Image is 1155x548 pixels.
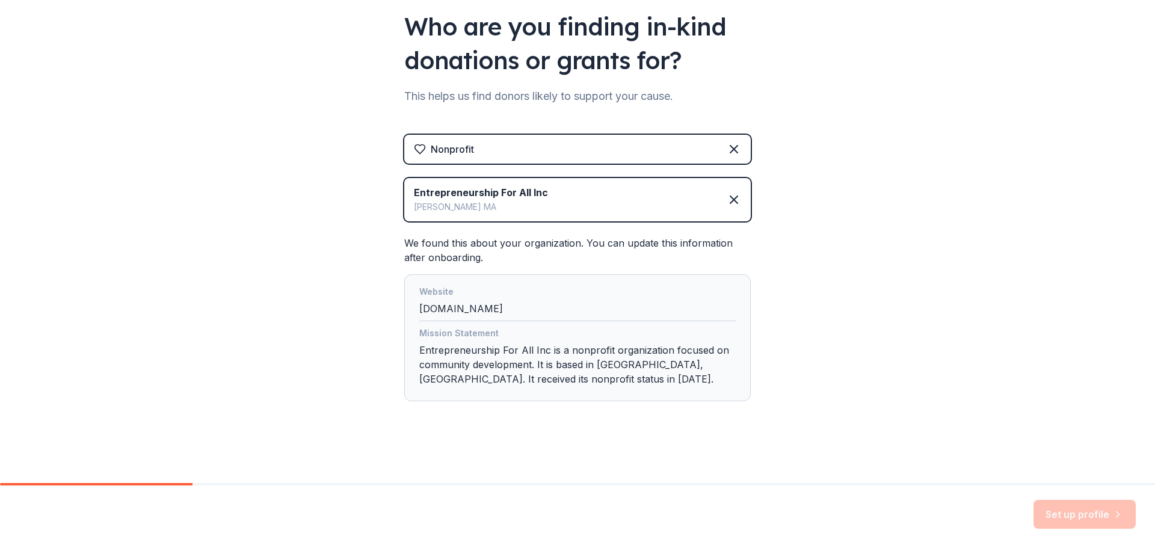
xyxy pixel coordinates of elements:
div: Nonprofit [431,142,474,156]
div: Entrepreneurship For All Inc is a nonprofit organization focused on community development. It is ... [419,326,736,391]
div: Mission Statement [419,326,736,343]
div: This helps us find donors likely to support your cause. [404,87,751,106]
div: Website [419,285,736,301]
div: [DOMAIN_NAME] [419,285,736,321]
div: Who are you finding in-kind donations or grants for? [404,10,751,77]
div: We found this about your organization. You can update this information after onboarding. [404,236,751,401]
div: Entrepreneurship For All Inc [414,185,548,200]
div: [PERSON_NAME] MA [414,200,548,214]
